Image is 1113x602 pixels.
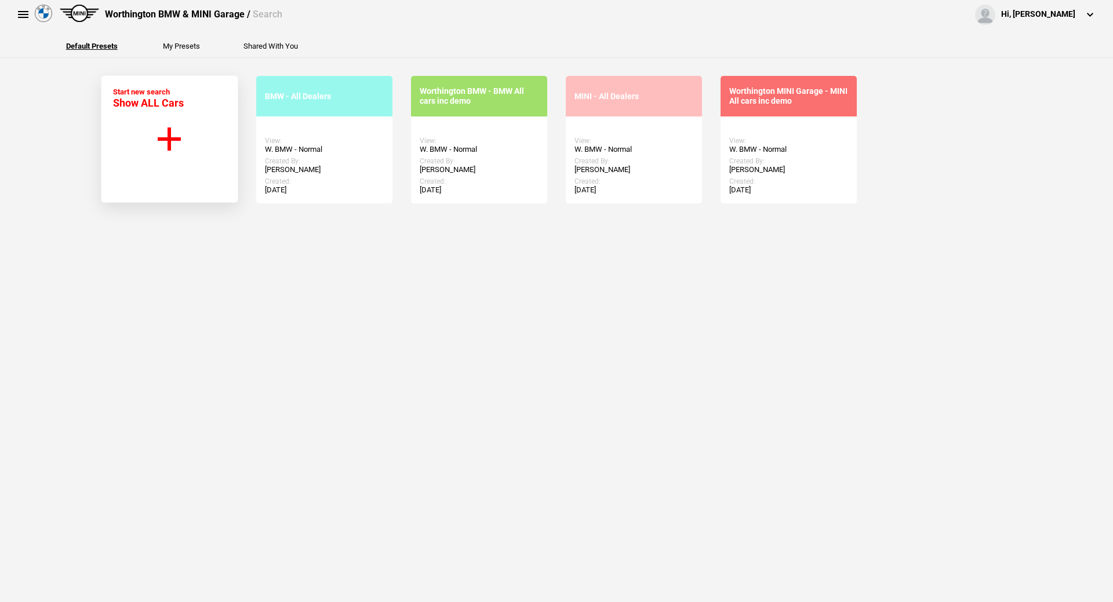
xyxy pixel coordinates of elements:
[101,75,238,203] button: Start new search Show ALL Cars
[113,87,184,109] div: Start new search
[60,5,99,22] img: mini.png
[1001,9,1075,20] div: Hi, [PERSON_NAME]
[265,145,384,154] div: W. BMW - Normal
[265,185,384,195] div: [DATE]
[105,8,282,21] div: Worthington BMW & MINI Garage /
[35,5,52,22] img: bmw.png
[420,165,539,174] div: [PERSON_NAME]
[265,157,384,165] div: Created By:
[574,145,693,154] div: W. BMW - Normal
[574,92,693,101] div: MINI - All Dealers
[574,177,693,185] div: Created:
[574,137,693,145] div: View:
[420,157,539,165] div: Created By:
[420,145,539,154] div: W. BMW - Normal
[265,92,384,101] div: BMW - All Dealers
[243,42,298,50] button: Shared With You
[729,157,848,165] div: Created By:
[729,165,848,174] div: [PERSON_NAME]
[163,42,200,50] button: My Presets
[729,185,848,195] div: [DATE]
[265,137,384,145] div: View:
[729,145,848,154] div: W. BMW - Normal
[420,185,539,195] div: [DATE]
[265,165,384,174] div: [PERSON_NAME]
[420,177,539,185] div: Created:
[574,165,693,174] div: [PERSON_NAME]
[420,86,539,106] div: Worthington BMW - BMW All cars inc demo
[253,9,282,20] span: Search
[265,177,384,185] div: Created:
[729,86,848,106] div: Worthington MINI Garage - MINI All cars inc demo
[574,157,693,165] div: Created By:
[729,177,848,185] div: Created:
[574,185,693,195] div: [DATE]
[66,42,118,50] button: Default Presets
[113,97,184,109] span: Show ALL Cars
[420,137,539,145] div: View:
[729,137,848,145] div: View:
